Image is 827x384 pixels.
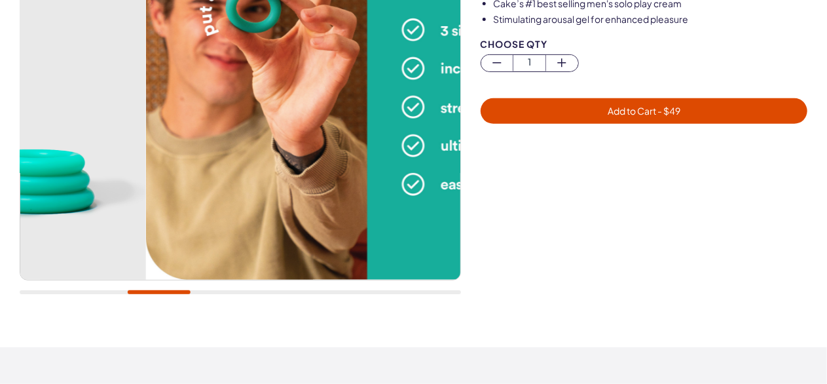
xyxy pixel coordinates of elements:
[494,13,807,26] li: Stimulating arousal gel for enhanced pleasure
[656,105,680,117] span: - $ 49
[481,39,807,49] div: Choose Qty
[608,105,680,117] span: Add to Cart
[513,55,545,70] span: 1
[481,98,807,124] button: Add to Cart - $49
